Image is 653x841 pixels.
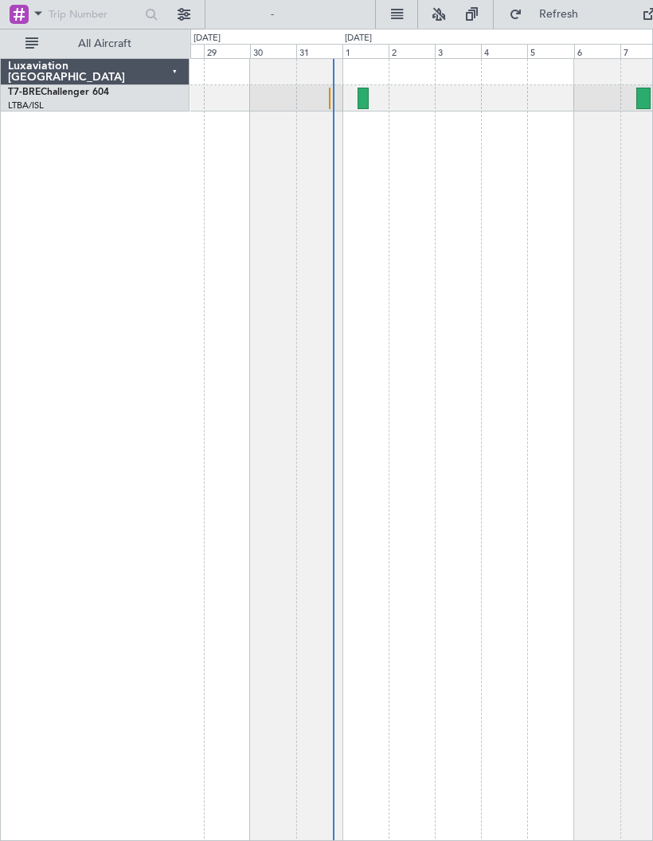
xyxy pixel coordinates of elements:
input: Trip Number [49,2,140,26]
span: Refresh [526,9,592,20]
div: 1 [342,44,389,58]
div: 3 [435,44,481,58]
div: 29 [204,44,250,58]
div: 5 [527,44,573,58]
div: [DATE] [345,32,372,45]
div: 31 [296,44,342,58]
button: Refresh [502,2,597,27]
div: 2 [389,44,435,58]
button: All Aircraft [18,31,173,57]
a: LTBA/ISL [8,100,44,111]
span: All Aircraft [41,38,168,49]
a: T7-BREChallenger 604 [8,88,109,97]
div: 4 [481,44,527,58]
div: 6 [574,44,620,58]
span: T7-BRE [8,88,41,97]
div: [DATE] [194,32,221,45]
div: 30 [250,44,296,58]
